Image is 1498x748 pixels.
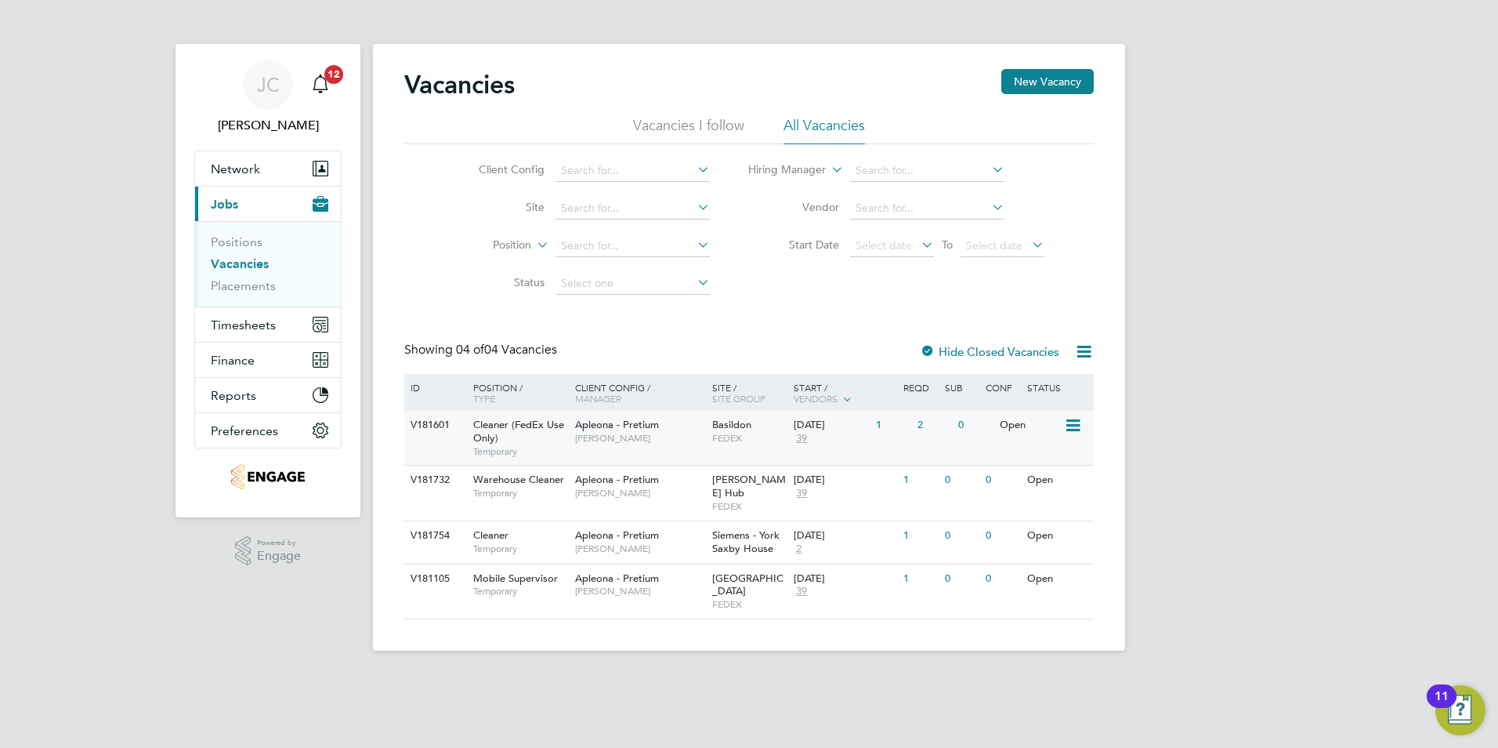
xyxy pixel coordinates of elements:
[982,374,1022,401] div: Conf
[211,388,256,403] span: Reports
[571,374,708,412] div: Client Config /
[1023,565,1091,594] div: Open
[794,487,809,500] span: 39
[211,162,260,176] span: Network
[195,307,341,342] button: Timesheets
[794,529,896,543] div: [DATE]
[790,374,899,413] div: Start /
[195,221,341,307] div: Jobs
[794,543,804,556] span: 2
[1001,69,1094,94] button: New Vacancy
[899,565,940,594] div: 1
[257,550,301,563] span: Engage
[473,445,567,458] span: Temporary
[941,565,982,594] div: 0
[473,487,567,499] span: Temporary
[555,198,710,220] input: Search for...
[794,585,809,598] span: 39
[211,197,238,212] span: Jobs
[941,521,982,550] div: 0
[195,151,341,186] button: Network
[555,235,710,257] input: Search for...
[749,238,839,252] label: Start Date
[211,353,255,368] span: Finance
[794,474,896,487] div: [DATE]
[211,234,262,249] a: Positions
[736,162,826,178] label: Hiring Manager
[872,411,913,440] div: 1
[1435,685,1485,735] button: Open Resource Center, 11 new notifications
[749,200,839,214] label: Vendor
[257,74,280,95] span: JC
[633,116,744,144] li: Vacancies I follow
[937,234,957,255] span: To
[954,411,995,440] div: 0
[899,466,940,495] div: 1
[407,466,461,495] div: V181732
[473,392,495,405] span: Type
[899,521,940,550] div: 1
[794,392,838,405] span: Vendors
[794,432,809,445] span: 39
[783,116,865,144] li: All Vacancies
[850,198,1004,220] input: Search for...
[194,116,342,135] span: Jessica Capon
[211,278,276,293] a: Placements
[941,466,982,495] div: 0
[257,536,301,550] span: Powered by
[407,374,461,401] div: ID
[195,187,341,221] button: Jobs
[982,466,1022,495] div: 0
[1023,521,1091,550] div: Open
[575,487,704,499] span: [PERSON_NAME]
[473,418,564,445] span: Cleaner (FedEx Use Only)
[794,419,868,432] div: [DATE]
[324,65,343,84] span: 12
[404,342,560,358] div: Showing
[982,521,1022,550] div: 0
[407,565,461,594] div: V181105
[407,411,461,440] div: V181601
[555,160,710,182] input: Search for...
[195,413,341,448] button: Preferences
[235,536,302,566] a: Powered byEngage
[441,238,531,253] label: Position
[575,418,659,431] span: Apleona - Pretium
[473,543,567,555] span: Temporary
[231,464,304,489] img: romaxrecruitment-logo-retina.png
[195,378,341,412] button: Reports
[454,200,545,214] label: Site
[712,418,751,431] span: Basildon
[1023,466,1091,495] div: Open
[473,473,564,486] span: Warehouse Cleaner
[712,432,787,445] span: FEDEX
[575,572,659,585] span: Apleona - Pretium
[712,598,787,611] span: FEDEX
[456,342,557,358] span: 04 Vacancies
[712,500,787,513] span: FEDEX
[966,238,1022,252] span: Select date
[194,60,342,135] a: JC[PERSON_NAME]
[1023,374,1091,401] div: Status
[982,565,1022,594] div: 0
[856,238,912,252] span: Select date
[195,343,341,377] button: Finance
[305,60,336,110] a: 12
[712,392,765,405] span: Site Group
[456,342,484,358] span: 04 of
[575,473,659,486] span: Apleona - Pretium
[211,318,276,332] span: Timesheets
[794,572,896,586] div: [DATE]
[1435,696,1449,717] div: 11
[211,256,269,271] a: Vacancies
[996,411,1064,440] div: Open
[461,374,571,412] div: Position /
[575,585,704,597] span: [PERSON_NAME]
[708,374,791,412] div: Site /
[575,432,704,445] span: [PERSON_NAME]
[575,543,704,555] span: [PERSON_NAME]
[473,528,508,542] span: Cleaner
[194,464,342,489] a: Go to home page
[575,528,659,542] span: Apleona - Pretium
[850,160,1004,182] input: Search for...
